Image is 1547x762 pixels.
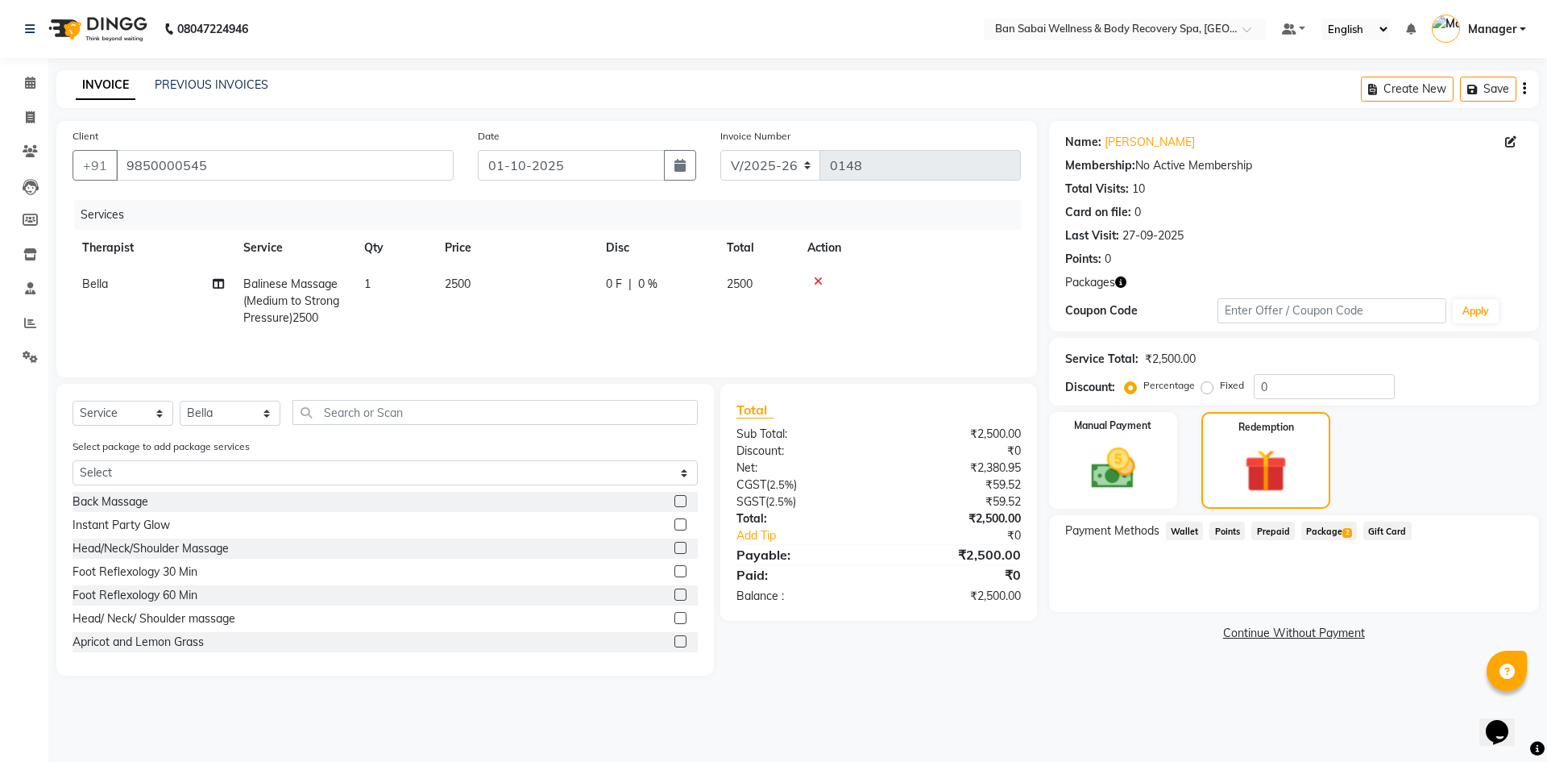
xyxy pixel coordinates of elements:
input: Search or Scan [292,400,698,425]
th: Qty [355,230,435,266]
b: 08047224946 [177,6,248,52]
span: Gift Card [1363,522,1412,540]
div: ₹0 [878,565,1032,585]
button: Apply [1453,299,1499,323]
div: Paid: [724,565,878,585]
div: ₹2,500.00 [1145,351,1196,368]
span: 2.5% [769,495,793,508]
a: PREVIOUS INVOICES [155,77,268,92]
label: Manual Payment [1074,418,1151,433]
div: 10 [1132,181,1145,198]
img: Manager [1432,15,1460,43]
span: Prepaid [1251,522,1295,540]
button: Save [1460,77,1516,102]
label: Select package to add package services [73,439,250,454]
div: ₹59.52 [878,493,1032,510]
div: Membership: [1065,157,1135,174]
div: Head/ Neck/ Shoulder massage [73,610,235,627]
label: Redemption [1238,420,1294,435]
div: Payable: [724,545,878,564]
span: Package [1301,522,1357,540]
div: Service Total: [1065,351,1138,368]
span: 0 % [638,276,657,293]
span: Bella [82,277,108,291]
div: Points: [1065,251,1101,268]
div: 0 [1134,204,1141,221]
img: _cash.svg [1077,443,1150,494]
div: 0 [1105,251,1111,268]
div: ₹2,500.00 [878,545,1032,564]
a: [PERSON_NAME] [1105,134,1195,151]
div: Coupon Code [1065,302,1217,319]
div: Apricot and Lemon Grass [73,634,204,651]
div: Discount: [1065,379,1115,396]
div: Foot Reflexology 30 Min [73,564,197,581]
div: Instant Party Glow [73,517,170,534]
span: Wallet [1166,522,1204,540]
button: +91 [73,150,118,181]
div: Discount: [724,443,878,460]
div: ₹2,500.00 [878,510,1032,527]
th: Therapist [73,230,234,266]
div: ₹2,380.95 [878,460,1032,477]
a: INVOICE [76,71,135,100]
div: Foot Reflexology 60 Min [73,587,197,604]
span: 1 [364,277,371,291]
iframe: chat widget [1479,697,1531,746]
span: CGST [736,477,766,492]
th: Price [435,230,596,266]
div: ( ) [724,477,878,493]
label: Client [73,129,98,144]
span: Total [736,402,773,418]
div: Balance : [724,588,878,605]
a: Continue Without Payment [1052,625,1536,642]
div: Net: [724,460,878,477]
div: No Active Membership [1065,157,1523,174]
label: Percentage [1143,378,1195,393]
a: Add Tip [724,527,904,544]
span: Balinese Massage (Medium to Strong Pressure)2500 [243,277,339,325]
div: Sub Total: [724,426,878,443]
label: Invoice Number [720,129,790,144]
input: Enter Offer / Coupon Code [1217,298,1446,323]
div: Card on file: [1065,204,1131,221]
button: Create New [1361,77,1454,102]
th: Service [234,230,355,266]
div: Total Visits: [1065,181,1129,198]
div: ₹0 [904,527,1032,544]
th: Action [798,230,1021,266]
img: logo [41,6,151,52]
div: Last Visit: [1065,227,1119,244]
div: ( ) [724,493,878,510]
div: ₹2,500.00 [878,588,1032,605]
span: 2500 [727,277,753,291]
img: _gift.svg [1231,444,1301,498]
span: Points [1209,522,1245,540]
div: Back Massage [73,493,148,510]
div: 27-09-2025 [1122,227,1184,244]
label: Fixed [1220,378,1244,393]
span: Manager [1468,21,1516,38]
div: ₹2,500.00 [878,426,1032,443]
span: 0 F [606,276,622,293]
div: ₹59.52 [878,477,1032,493]
span: SGST [736,494,765,509]
span: 2.5% [769,478,794,491]
span: 2500 [445,277,471,291]
span: Payment Methods [1065,523,1159,539]
span: Packages [1065,274,1115,291]
div: Services [74,200,1033,230]
th: Disc [596,230,717,266]
input: Search by Name/Mobile/Email/Code [116,150,454,181]
label: Date [478,129,500,144]
div: Name: [1065,134,1101,151]
th: Total [717,230,798,266]
span: 2 [1342,528,1351,538]
div: ₹0 [878,443,1032,460]
div: Head/Neck/Shoulder Massage [73,540,229,557]
div: Total: [724,510,878,527]
span: | [628,276,632,293]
